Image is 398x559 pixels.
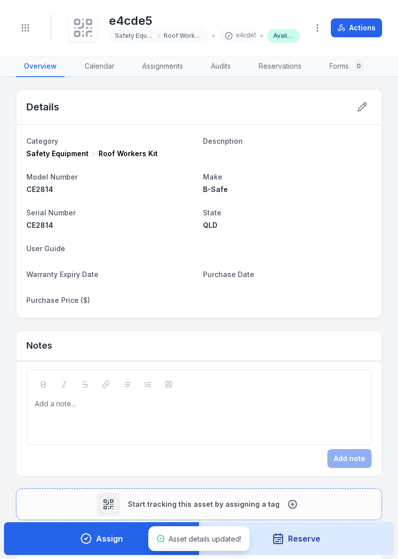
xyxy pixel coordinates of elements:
[169,535,241,543] span: Asset details updated!
[26,221,53,229] span: CE2814
[199,522,395,555] button: Reserve
[203,270,254,279] span: Purchase Date
[267,29,300,43] div: Available
[203,221,217,229] span: QLD
[26,339,52,353] h3: Notes
[128,499,280,509] span: Start tracking this asset by assigning a tag
[16,488,382,520] button: Start tracking this asset by assigning a tag
[26,137,58,145] span: Category
[203,173,222,181] span: Make
[109,13,300,29] h1: e4cde5
[26,296,90,304] span: Purchase Price ($)
[134,56,191,77] a: Assignments
[115,32,154,40] span: Safety Equipment
[26,208,76,217] span: Serial Number
[26,270,99,279] span: Warranty Expiry Date
[4,522,199,555] button: Assign
[26,173,78,181] span: Model Number
[26,185,53,193] span: CE2814
[203,137,243,145] span: Description
[16,56,65,77] a: Overview
[203,185,228,193] span: B-Safe
[321,56,373,77] a: Forms0
[251,56,309,77] a: Reservations
[26,149,89,159] span: Safety Equipment
[203,56,239,77] a: Audits
[164,32,202,40] span: Roof Workers Kit
[353,60,365,72] div: 0
[26,100,59,114] h2: Details
[203,208,221,217] span: State
[16,18,35,37] button: Toggle navigation
[26,244,65,253] span: User Guide
[77,56,122,77] a: Calendar
[99,149,158,159] span: Roof Workers Kit
[219,29,256,43] div: e4cde5
[331,18,382,37] button: Actions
